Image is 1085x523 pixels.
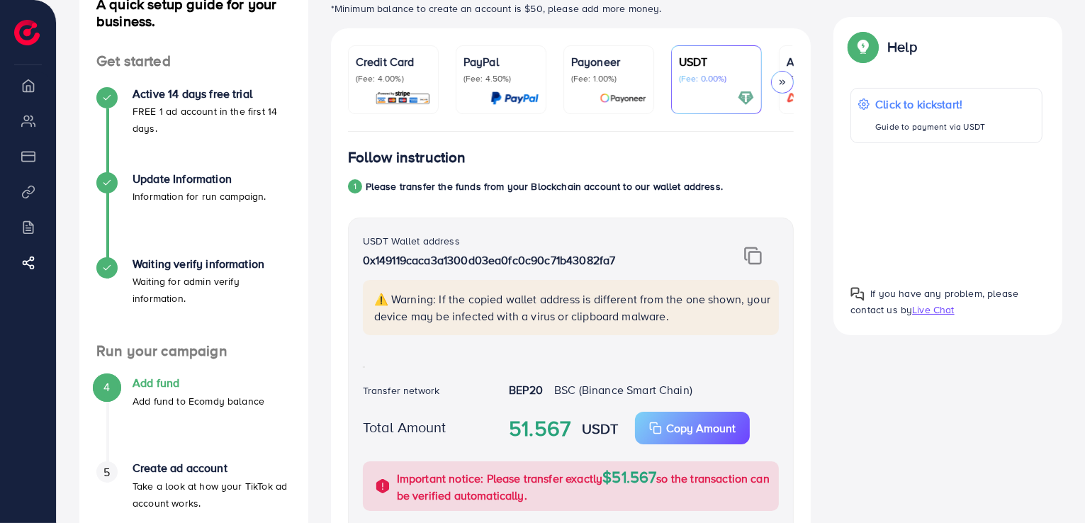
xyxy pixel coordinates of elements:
[366,178,723,195] p: Please transfer the funds from your Blockchain account to our wallet address.
[744,247,762,265] img: img
[79,342,308,360] h4: Run your campaign
[635,412,750,444] button: Copy Amount
[850,286,1018,317] span: If you have any problem, please contact us by
[679,53,754,70] p: USDT
[79,257,308,342] li: Waiting verify information
[133,461,291,475] h4: Create ad account
[571,53,646,70] p: Payoneer
[133,103,291,137] p: FREE 1 ad account in the first 14 days.
[571,73,646,84] p: (Fee: 1.00%)
[79,172,308,257] li: Update Information
[348,179,362,193] div: 1
[787,53,862,70] p: Airwallex
[133,172,266,186] h4: Update Information
[738,90,754,106] img: card
[133,257,291,271] h4: Waiting verify information
[79,87,308,172] li: Active 14 days free trial
[133,393,264,410] p: Add fund to Ecomdy balance
[79,376,308,461] li: Add fund
[363,234,460,248] label: USDT Wallet address
[133,376,264,390] h4: Add fund
[850,287,865,301] img: Popup guide
[912,303,954,317] span: Live Chat
[782,90,862,106] img: card
[133,273,291,307] p: Waiting for admin verify information.
[356,53,431,70] p: Credit Card
[602,466,656,488] span: $51.567
[666,420,736,437] p: Copy Amount
[554,382,692,398] span: BSC (Binance Smart Chain)
[374,478,391,495] img: alert
[887,38,917,55] p: Help
[363,383,440,398] label: Transfer network
[463,73,539,84] p: (Fee: 4.50%)
[509,382,543,398] strong: BEP20
[133,478,291,512] p: Take a look at how your TikTok ad account works.
[875,96,985,113] p: Click to kickstart!
[850,34,876,60] img: Popup guide
[103,464,110,480] span: 5
[490,90,539,106] img: card
[375,90,431,106] img: card
[103,379,110,395] span: 4
[14,20,40,45] img: logo
[79,52,308,70] h4: Get started
[363,417,446,437] label: Total Amount
[356,73,431,84] p: (Fee: 4.00%)
[582,418,618,439] strong: USDT
[348,149,466,167] h4: Follow instruction
[463,53,539,70] p: PayPal
[509,413,570,444] strong: 51.567
[363,252,706,269] p: 0x149119caca3a1300d03ea0fc0c90c71b43082fa7
[875,118,985,135] p: Guide to payment via USDT
[600,90,646,106] img: card
[133,188,266,205] p: Information for run campaign.
[133,87,291,101] h4: Active 14 days free trial
[397,468,771,504] p: Important notice: Please transfer exactly so the transaction can be verified automatically.
[679,73,754,84] p: (Fee: 0.00%)
[374,291,771,325] p: ⚠️ Warning: If the copied wallet address is different from the one shown, your device may be infe...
